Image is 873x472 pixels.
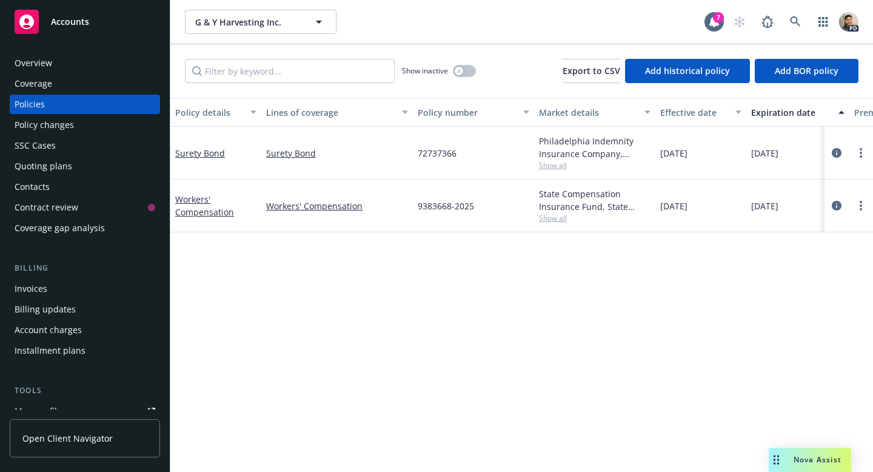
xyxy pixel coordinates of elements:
a: Manage files [10,402,160,421]
a: Surety Bond [175,147,225,159]
div: Billing [10,262,160,274]
span: Open Client Navigator [22,432,113,445]
div: Expiration date [751,106,831,119]
div: Lines of coverage [266,106,395,119]
img: photo [839,12,858,32]
div: Contract review [15,198,78,217]
div: Installment plans [15,341,85,360]
div: Coverage gap analysis [15,218,105,238]
div: Billing updates [15,300,76,319]
button: Export to CSV [563,59,620,83]
button: Lines of coverage [261,98,413,127]
a: Accounts [10,5,160,39]
a: more [854,146,868,160]
div: State Compensation Insurance Fund, State Compensation Insurance Fund (SCIF) [539,187,651,213]
div: Contacts [15,177,50,197]
a: Start snowing [727,10,752,34]
span: [DATE] [660,147,687,160]
button: Nova Assist [769,448,851,472]
div: Policy number [418,106,516,119]
div: Invoices [15,279,47,298]
a: Account charges [10,320,160,340]
div: Policies [15,95,45,114]
span: Show all [539,160,651,170]
a: Contacts [10,177,160,197]
a: Contract review [10,198,160,217]
a: circleInformation [829,146,844,160]
span: Show inactive [402,66,448,76]
a: Search [783,10,808,34]
a: Quoting plans [10,157,160,176]
a: Policies [10,95,160,114]
a: SSC Cases [10,136,160,155]
a: Workers' Compensation [266,200,408,212]
a: circleInformation [829,198,844,213]
div: Effective date [660,106,728,119]
span: Add historical policy [645,65,730,76]
span: Nova Assist [794,454,841,465]
span: Accounts [51,17,89,27]
button: Expiration date [746,98,849,127]
div: SSC Cases [15,136,56,155]
span: 9383668-2025 [418,200,474,212]
a: Installment plans [10,341,160,360]
span: G & Y Harvesting Inc. [195,16,300,29]
a: Invoices [10,279,160,298]
button: Add BOR policy [755,59,858,83]
span: [DATE] [751,200,778,212]
div: Overview [15,53,52,73]
div: Manage files [15,402,66,421]
span: [DATE] [751,147,778,160]
span: 72737366 [418,147,457,160]
a: more [854,198,868,213]
button: Policy number [413,98,534,127]
div: Tools [10,385,160,397]
button: G & Y Harvesting Inc. [185,10,336,34]
div: Policy changes [15,115,74,135]
a: Surety Bond [266,147,408,160]
a: Policy changes [10,115,160,135]
a: Workers' Compensation [175,194,234,218]
a: Coverage [10,74,160,93]
a: Billing updates [10,300,160,319]
div: Philadelphia Indemnity Insurance Company, Philadelphia Insurance Companies, Surety1 [539,135,651,160]
span: Add BOR policy [775,65,838,76]
button: Market details [534,98,655,127]
button: Policy details [170,98,261,127]
a: Switch app [811,10,835,34]
div: Market details [539,106,637,119]
div: Account charges [15,320,82,340]
span: Export to CSV [563,65,620,76]
div: 7 [713,12,724,23]
input: Filter by keyword... [185,59,395,83]
span: [DATE] [660,200,687,212]
span: Show all [539,213,651,223]
div: Quoting plans [15,157,72,176]
a: Coverage gap analysis [10,218,160,238]
div: Drag to move [769,448,784,472]
a: Report a Bug [755,10,780,34]
div: Coverage [15,74,52,93]
button: Add historical policy [625,59,750,83]
button: Effective date [655,98,746,127]
a: Overview [10,53,160,73]
div: Policy details [175,106,243,119]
